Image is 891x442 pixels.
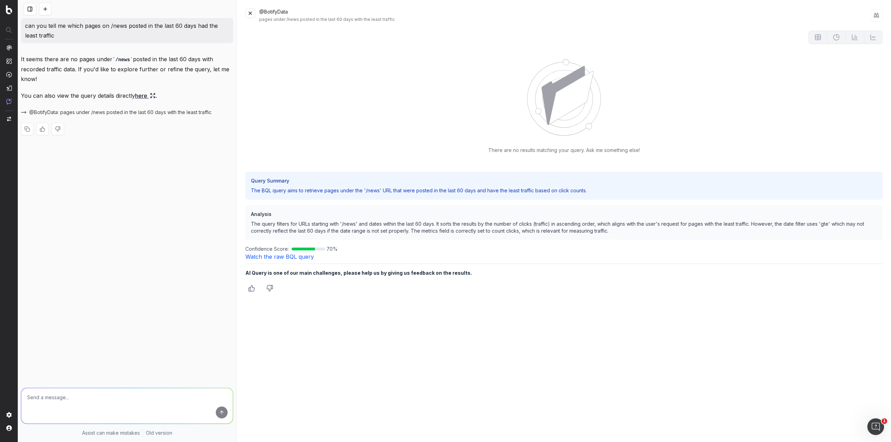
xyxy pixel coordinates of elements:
img: Setting [6,412,12,418]
img: Studio [6,85,12,91]
p: The BQL query aims to retrieve pages under the '/news' URL that were posted in the last 60 days a... [251,187,877,194]
img: Botify logo [6,5,12,14]
p: It seems there are no pages under posted in the last 60 days with recorded traffic data. If you'd... [21,54,233,84]
h3: Query Summary [251,177,877,184]
button: Thumbs down [263,282,276,295]
button: Not available for current data [864,31,883,44]
a: Watch the raw BQL query [245,253,314,260]
code: /news [112,57,133,63]
img: Switch project [7,116,11,121]
button: Not available for current data [846,31,864,44]
button: Not available for current data [827,31,846,44]
button: @BotifyData: pages under /news posted in the last 60 days with the least traffic [21,109,212,116]
img: No Data [527,59,601,136]
img: Activation [6,72,12,78]
span: 1 [882,418,887,424]
a: here [135,91,156,101]
img: Analytics [6,45,12,50]
p: The query filters for URLs starting with '/news' and dates within the last 60 days. It sorts the ... [251,220,877,234]
iframe: Intercom live chat [867,418,884,435]
p: can you tell me which pages on /news posted in the last 60 days had the least traffic [25,21,229,40]
div: pages under /news posted in the last 60 days with the least traffic [259,17,870,22]
span: @BotifyData: pages under /news posted in the last 60 days with the least traffic [29,109,212,116]
img: My account [6,425,12,431]
img: Assist [6,98,12,104]
span: Confidence Score: [245,246,289,252]
p: You can also view the query details directly . [21,91,233,101]
button: Thumbs up [245,282,258,295]
div: @BotifyData [259,8,870,22]
button: Not available for current data [809,31,827,44]
span: 70 % [326,246,338,252]
h3: Analysis [251,211,877,218]
p: Assist can make mistakes [82,429,140,436]
b: AI Query is one of our main challenges, please help us by giving us feedback on the results. [245,270,472,276]
p: There are no results matching your query. Ask me something else! [488,147,640,154]
img: Intelligence [6,58,12,64]
a: Old version [146,429,172,436]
